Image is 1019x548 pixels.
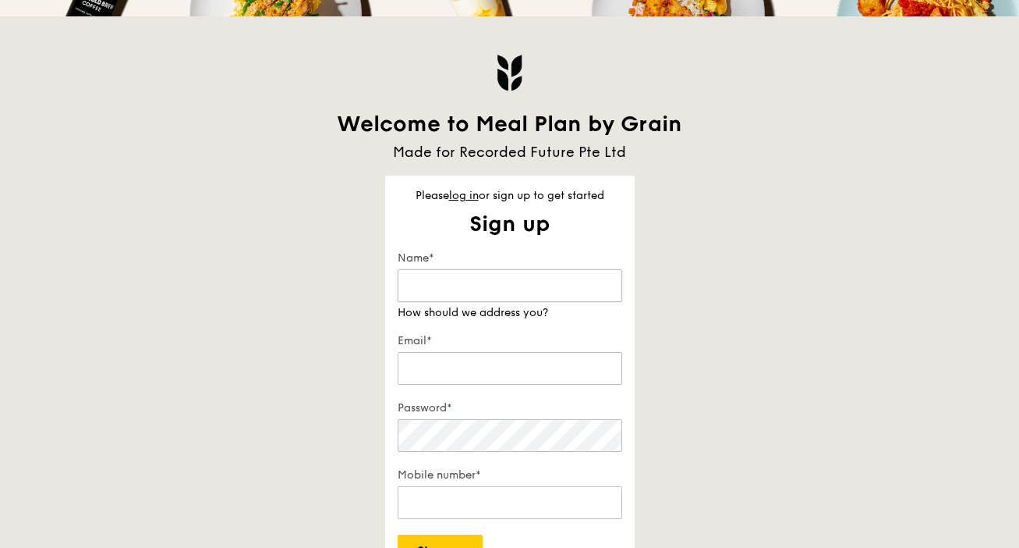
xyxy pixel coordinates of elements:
[323,141,697,163] div: Made for Recorded Future Pte Ltd
[323,110,697,138] div: Welcome to Meal Plan by Grain
[385,188,635,204] div: Please or sign up to get started
[398,400,622,416] label: Password*
[398,251,622,266] label: Name*
[594,276,613,295] keeper-lock: Open Keeper Popup
[398,333,622,349] label: Email*
[398,305,622,321] div: How should we address you?
[449,189,479,202] a: log in
[398,468,622,483] label: Mobile number*
[385,210,635,238] div: Sign up
[497,54,523,91] img: Grain logo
